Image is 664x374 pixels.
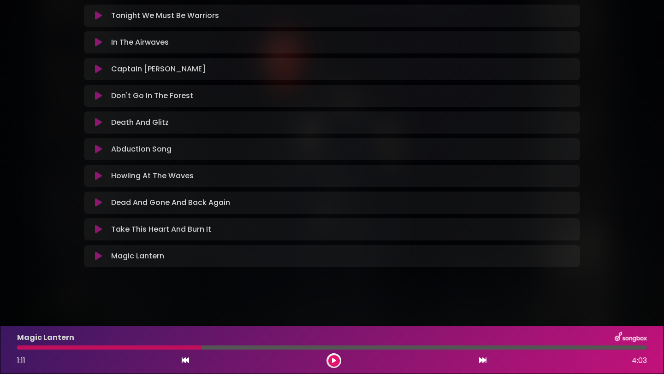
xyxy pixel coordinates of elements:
[111,197,230,208] p: Dead And Gone And Back Again
[111,90,193,101] p: Don't Go In The Forest
[111,251,164,262] p: Magic Lantern
[111,170,194,181] p: Howling At The Waves
[111,64,206,75] p: Captain [PERSON_NAME]
[111,117,169,128] p: Death And Glitz
[111,144,172,155] p: Abduction Song
[111,10,219,21] p: Tonight We Must Be Warriors
[111,37,169,48] p: In The Airwaves
[111,224,211,235] p: Take This Heart And Burn It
